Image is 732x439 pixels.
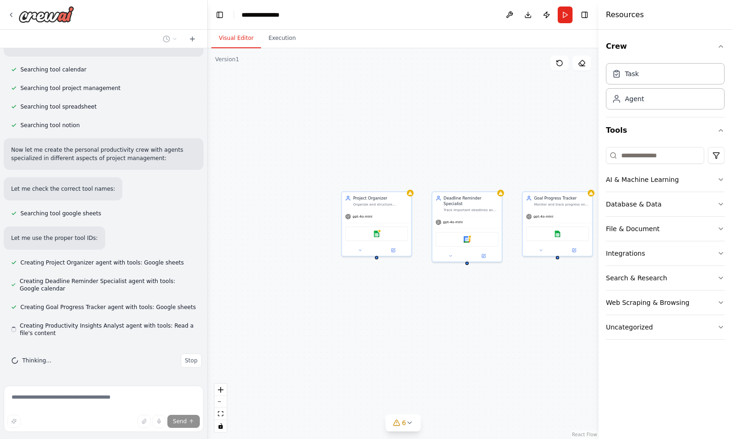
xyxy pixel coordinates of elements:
[185,357,197,364] span: Stop
[444,195,498,207] div: Deadline Reminder Specialist
[215,420,227,432] button: toggle interactivity
[572,432,597,437] a: React Flow attribution
[606,298,689,307] div: Web Scraping & Browsing
[353,195,408,201] div: Project Organizer
[211,29,261,48] button: Visual Editor
[22,357,51,364] span: Thinking...
[11,146,196,162] p: Now let me create the personal productivity crew with agents specialized in different aspects of ...
[606,59,725,117] div: Crew
[443,220,463,225] span: gpt-4o-mini
[11,185,115,193] p: Let me check the correct tool names:
[606,217,725,241] button: File & Document
[11,234,98,242] p: Let me use the proper tool IDs:
[20,210,101,217] span: Searching tool google sheets
[373,231,380,238] img: Google sheets
[215,56,239,63] div: Version 1
[522,192,592,257] div: Goal Progress TrackerMonitor and track progress on personal goals by analyzing data from various ...
[534,195,589,201] div: Goal Progress Tracker
[215,384,227,396] button: zoom in
[341,192,412,257] div: Project OrganizerOrganize and structure personal projects by creating clear project plans, breaki...
[181,354,202,368] button: Stop
[385,414,421,432] button: 6
[159,33,181,45] button: Switch to previous chat
[606,117,725,143] button: Tools
[261,29,303,48] button: Execution
[606,315,725,339] button: Uncategorized
[606,224,660,233] div: File & Document
[606,249,645,258] div: Integrations
[432,192,502,262] div: Deadline Reminder SpecialistTrack important deadlines and create reminders by integrating with ca...
[606,266,725,290] button: Search & Research
[554,231,561,238] img: Google sheets
[606,192,725,216] button: Database & Data
[578,8,591,21] button: Hide right sidebar
[215,384,227,432] div: React Flow controls
[625,94,644,103] div: Agent
[7,415,20,428] button: Improve this prompt
[606,33,725,59] button: Crew
[20,259,184,266] span: Creating Project Organizer agent with tools: Google sheets
[468,252,500,259] button: Open in side panel
[173,418,187,425] span: Send
[353,214,373,219] span: gpt-4o-mini
[606,323,653,332] div: Uncategorized
[606,168,725,192] button: AI & Machine Learning
[20,322,196,337] span: Creating Productivity Insights Analyst agent with tools: Read a file's content
[606,273,667,283] div: Search & Research
[464,236,471,243] img: Google calendar
[606,175,679,184] div: AI & Machine Learning
[153,415,165,428] button: Click to speak your automation idea
[215,408,227,420] button: fit view
[606,9,644,20] h4: Resources
[606,200,662,209] div: Database & Data
[606,241,725,265] button: Integrations
[185,33,200,45] button: Start a new chat
[353,202,408,207] div: Organize and structure personal projects by creating clear project plans, breaking down tasks, an...
[167,415,200,428] button: Send
[20,122,80,129] span: Searching tool notion
[558,247,590,254] button: Open in side panel
[19,6,74,23] img: Logo
[377,247,409,254] button: Open in side panel
[138,415,151,428] button: Upload files
[213,8,226,21] button: Hide left sidebar
[20,103,96,110] span: Searching tool spreadsheet
[215,396,227,408] button: zoom out
[402,418,406,427] span: 6
[242,10,289,19] nav: breadcrumb
[534,202,589,207] div: Monitor and track progress on personal goals by analyzing data from various sources and providing...
[606,143,725,347] div: Tools
[20,84,121,92] span: Searching tool project management
[625,69,639,78] div: Task
[20,303,196,311] span: Creating Goal Progress Tracker agent with tools: Google sheets
[606,291,725,315] button: Web Scraping & Browsing
[534,214,554,219] span: gpt-4o-mini
[20,66,86,73] span: Searching tool calendar
[444,208,498,213] div: Track important deadlines and create reminders by integrating with calendar systems to ensure not...
[19,278,196,292] span: Creating Deadline Reminder Specialist agent with tools: Google calendar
